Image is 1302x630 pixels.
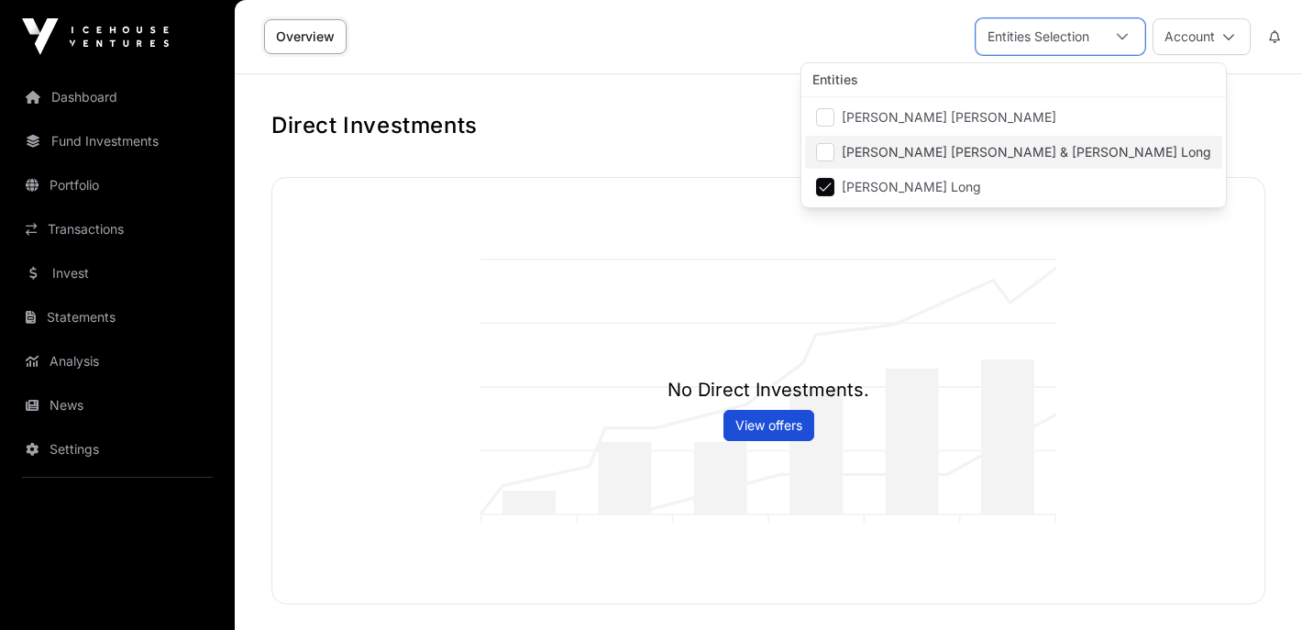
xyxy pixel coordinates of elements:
a: Invest [15,253,220,293]
a: View offers [735,416,802,435]
a: Settings [15,429,220,470]
a: Portfolio [15,165,220,205]
button: Account [1153,18,1251,55]
span: [PERSON_NAME] [PERSON_NAME] & [PERSON_NAME] Long [842,146,1211,159]
a: Dashboard [15,77,220,117]
li: Kathryn Margaret Jones & David Trenwith Long [805,136,1222,169]
li: David Trenwith Long [805,171,1222,204]
a: Analysis [15,341,220,381]
ul: Option List [801,97,1226,207]
img: Icehouse Ventures Logo [22,18,169,55]
button: View offers [723,410,814,441]
span: [PERSON_NAME] [PERSON_NAME] [842,111,1056,124]
li: Kathryn Margaret Jones [805,101,1222,134]
a: News [15,385,220,426]
a: Statements [15,297,220,337]
a: Overview [264,19,347,54]
div: Entities Selection [976,19,1100,54]
h1: Direct Investments [271,111,1265,140]
iframe: Chat Widget [1210,542,1302,630]
a: Transactions [15,209,220,249]
h1: No Direct Investments. [668,377,869,403]
span: [PERSON_NAME] Long [842,181,981,193]
a: Fund Investments [15,121,220,161]
div: Entities [801,63,1226,97]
